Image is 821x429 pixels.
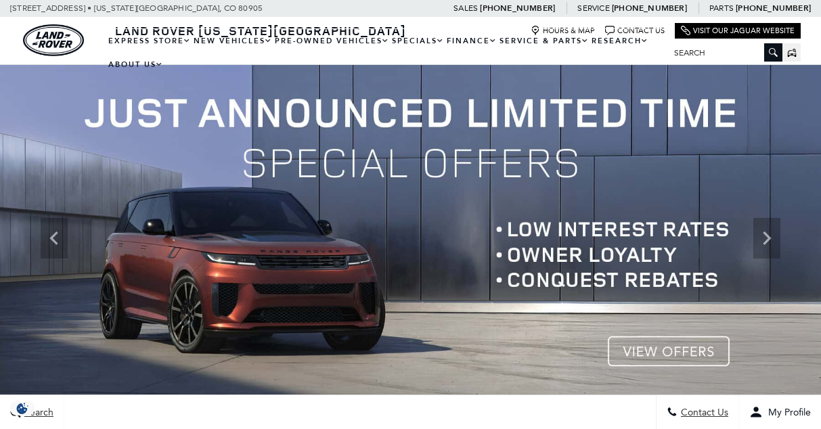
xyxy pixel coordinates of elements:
[498,29,590,53] a: Service & Parts
[273,29,391,53] a: Pre-Owned Vehicles
[107,29,192,53] a: EXPRESS STORE
[391,29,445,53] a: Specials
[480,3,555,14] a: [PHONE_NUMBER]
[739,395,821,429] button: user-profile-menu
[577,3,609,13] span: Service
[681,26,795,36] a: Visit Our Jaguar Website
[445,29,498,53] a: Finance
[115,22,406,39] span: Land Rover [US_STATE][GEOGRAPHIC_DATA]
[709,3,734,13] span: Parts
[192,29,273,53] a: New Vehicles
[23,24,84,56] a: land-rover
[678,407,728,418] span: Contact Us
[664,45,782,61] input: Search
[7,401,38,415] img: Opt-Out Icon
[107,22,414,39] a: Land Rover [US_STATE][GEOGRAPHIC_DATA]
[23,24,84,56] img: Land Rover
[612,3,687,14] a: [PHONE_NUMBER]
[605,26,665,36] a: Contact Us
[7,401,38,415] section: Click to Open Cookie Consent Modal
[763,407,811,418] span: My Profile
[590,29,650,53] a: Research
[453,3,478,13] span: Sales
[107,29,664,76] nav: Main Navigation
[736,3,811,14] a: [PHONE_NUMBER]
[107,53,164,76] a: About Us
[531,26,595,36] a: Hours & Map
[10,3,263,13] a: [STREET_ADDRESS] • [US_STATE][GEOGRAPHIC_DATA], CO 80905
